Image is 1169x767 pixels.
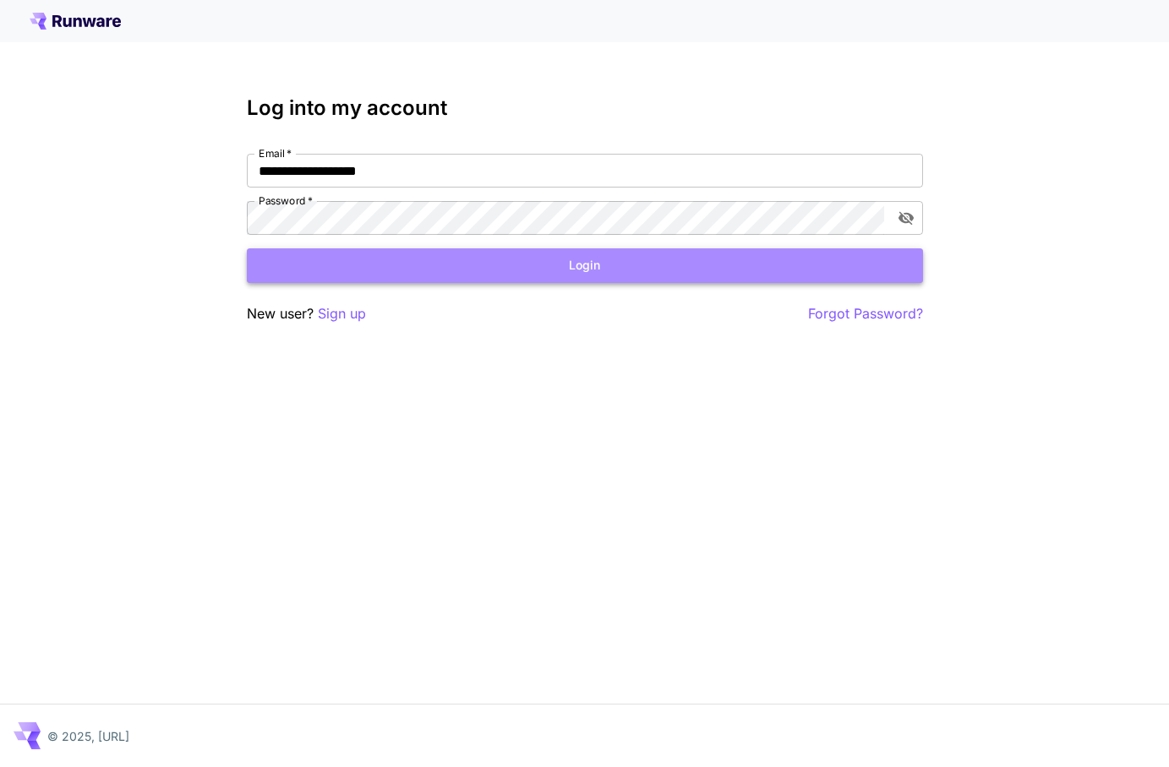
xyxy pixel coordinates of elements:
button: Forgot Password? [808,303,923,324]
button: Sign up [318,303,366,324]
button: Login [247,248,923,283]
label: Email [259,146,292,160]
h3: Log into my account [247,96,923,120]
label: Password [259,193,313,208]
button: toggle password visibility [891,203,921,233]
p: © 2025, [URL] [47,727,129,745]
p: New user? [247,303,366,324]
